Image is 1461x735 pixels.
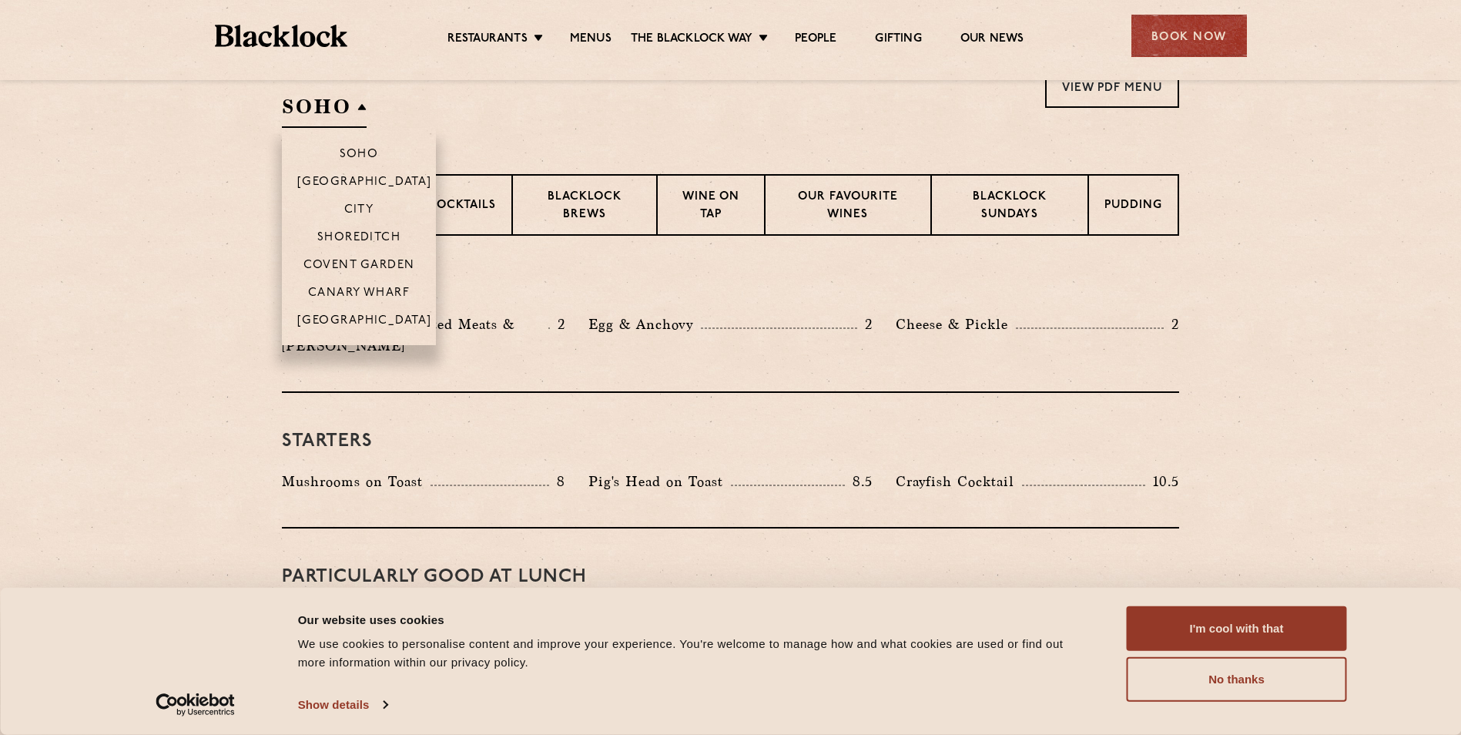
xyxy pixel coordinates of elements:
h3: PARTICULARLY GOOD AT LUNCH [282,567,1179,587]
p: Crayfish Cocktail [896,471,1022,492]
a: People [795,32,836,49]
button: No thanks [1127,657,1347,702]
a: Menus [570,32,612,49]
p: Pudding [1104,197,1162,216]
p: [GEOGRAPHIC_DATA] [297,176,432,191]
p: 10.5 [1145,472,1179,492]
h2: SOHO [282,93,367,128]
p: Wine on Tap [673,189,749,225]
div: Our website uses cookies [298,610,1092,629]
p: Our favourite wines [781,189,914,225]
p: Canary Wharf [308,287,410,302]
div: We use cookies to personalise content and improve your experience. You're welcome to manage how a... [298,635,1092,672]
a: The Blacklock Way [631,32,752,49]
p: Soho [340,148,379,163]
div: Book Now [1131,15,1247,57]
p: City [344,203,374,219]
p: Cheese & Pickle [896,314,1016,335]
a: Our News [960,32,1024,49]
p: Cocktails [427,197,496,216]
p: Covent Garden [303,259,415,274]
p: Blacklock Brews [528,189,641,225]
p: Mushrooms on Toast [282,471,431,492]
button: I'm cool with that [1127,606,1347,651]
p: Egg & Anchovy [588,314,701,335]
h3: Starters [282,431,1179,451]
p: [GEOGRAPHIC_DATA] [297,314,432,330]
p: Shoreditch [317,231,401,247]
a: View PDF Menu [1045,65,1179,108]
p: 2 [550,314,565,334]
a: Usercentrics Cookiebot - opens in a new window [128,693,263,717]
p: Blacklock Sundays [947,189,1072,225]
a: Gifting [875,32,921,49]
p: 8 [549,472,565,492]
p: 2 [1164,314,1179,334]
h3: Pre Chop Bites [282,274,1179,294]
a: Restaurants [447,32,528,49]
p: Pig's Head on Toast [588,471,731,492]
p: 2 [857,314,873,334]
img: BL_Textured_Logo-footer-cropped.svg [215,25,348,47]
p: 8.5 [845,472,873,492]
a: Show details [298,693,387,717]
